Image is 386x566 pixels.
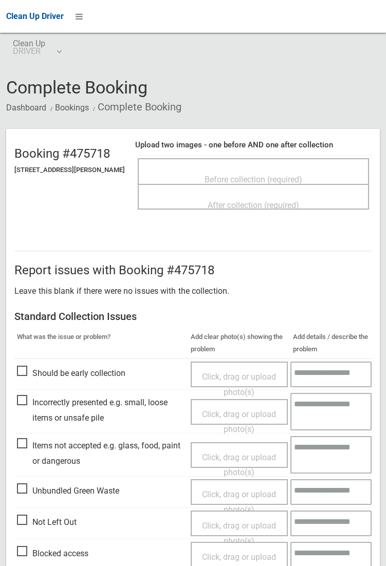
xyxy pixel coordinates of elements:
span: Should be early collection [17,366,125,381]
h3: Standard Collection Issues [14,311,372,322]
span: Click, drag or upload photo(s) [202,409,276,435]
h2: Booking #475718 [14,147,125,160]
span: Click, drag or upload photo(s) [202,489,276,515]
span: Clean Up Driver [6,11,64,21]
a: Bookings [55,103,89,112]
span: Click, drag or upload photo(s) [202,452,276,478]
span: After collection (required) [208,200,299,210]
p: Leave this blank if there were no issues with the collection. [14,284,372,299]
h5: [STREET_ADDRESS][PERSON_NAME] [14,166,125,174]
span: Click, drag or upload photo(s) [202,372,276,397]
span: Clean Up [13,40,61,55]
span: Blocked access [17,546,88,561]
a: Clean UpDRIVER [6,33,67,66]
a: Clean Up Driver [6,9,64,24]
li: Complete Booking [90,98,181,117]
span: Items not accepted e.g. glass, food, paint or dangerous [17,438,186,468]
a: Dashboard [6,103,46,112]
th: What was the issue or problem? [14,328,188,359]
h2: Report issues with Booking #475718 [14,263,372,277]
small: DRIVER [13,47,45,55]
th: Add details / describe the problem [290,328,372,359]
th: Add clear photo(s) showing the problem [188,328,290,359]
span: Incorrectly presented e.g. small, loose items or unsafe pile [17,395,186,425]
span: Not Left Out [17,515,77,530]
h4: Upload two images - one before AND one after collection [135,141,372,149]
span: Unbundled Green Waste [17,483,119,499]
span: Click, drag or upload photo(s) [202,521,276,546]
span: Complete Booking [6,77,148,98]
span: Before collection (required) [205,175,302,184]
